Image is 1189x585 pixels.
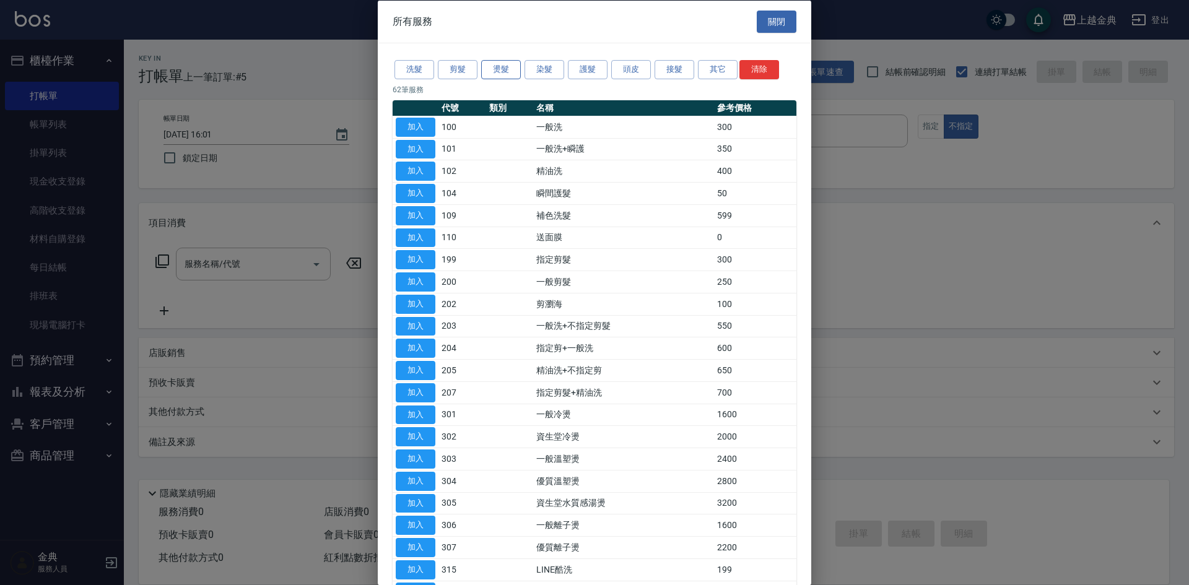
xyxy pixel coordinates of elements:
[396,449,435,469] button: 加入
[714,160,796,182] td: 400
[714,492,796,514] td: 3200
[568,60,608,79] button: 護髮
[714,558,796,581] td: 199
[393,84,796,95] p: 62 筆服務
[714,404,796,426] td: 1600
[396,361,435,380] button: 加入
[714,381,796,404] td: 700
[714,271,796,293] td: 250
[396,316,435,336] button: 加入
[396,339,435,358] button: 加入
[396,228,435,247] button: 加入
[714,425,796,448] td: 2000
[714,359,796,381] td: 650
[438,381,486,404] td: 207
[438,116,486,138] td: 100
[611,60,651,79] button: 頭皮
[438,337,486,359] td: 204
[486,100,534,116] th: 類別
[438,536,486,558] td: 307
[438,359,486,381] td: 205
[655,60,694,79] button: 接髮
[396,538,435,557] button: 加入
[396,405,435,424] button: 加入
[533,470,714,492] td: 優質溫塑燙
[739,60,779,79] button: 清除
[533,182,714,204] td: 瞬間護髮
[533,315,714,337] td: 一般洗+不指定剪髮
[525,60,564,79] button: 染髮
[396,250,435,269] button: 加入
[533,138,714,160] td: 一般洗+瞬護
[533,204,714,227] td: 補色洗髮
[396,272,435,292] button: 加入
[714,182,796,204] td: 50
[757,10,796,33] button: 關閉
[714,293,796,315] td: 100
[396,139,435,158] button: 加入
[533,337,714,359] td: 指定剪+一般洗
[533,116,714,138] td: 一般洗
[533,271,714,293] td: 一般剪髮
[438,492,486,514] td: 305
[714,248,796,271] td: 300
[438,248,486,271] td: 199
[396,117,435,136] button: 加入
[438,514,486,536] td: 306
[396,383,435,402] button: 加入
[394,60,434,79] button: 洗髮
[438,470,486,492] td: 304
[714,448,796,470] td: 2400
[438,558,486,581] td: 315
[698,60,738,79] button: 其它
[533,160,714,182] td: 精油洗
[438,425,486,448] td: 302
[438,271,486,293] td: 200
[396,294,435,313] button: 加入
[438,315,486,337] td: 203
[438,448,486,470] td: 303
[533,558,714,581] td: LINE酷洗
[714,514,796,536] td: 1600
[396,493,435,513] button: 加入
[714,536,796,558] td: 2200
[533,425,714,448] td: 資生堂冷燙
[396,427,435,446] button: 加入
[714,470,796,492] td: 2800
[481,60,521,79] button: 燙髮
[438,100,486,116] th: 代號
[533,404,714,426] td: 一般冷燙
[533,293,714,315] td: 剪瀏海
[533,100,714,116] th: 名稱
[438,60,477,79] button: 剪髮
[714,100,796,116] th: 參考價格
[438,204,486,227] td: 109
[533,536,714,558] td: 優質離子燙
[396,516,435,535] button: 加入
[396,471,435,490] button: 加入
[714,116,796,138] td: 300
[533,514,714,536] td: 一般離子燙
[714,315,796,337] td: 550
[396,560,435,579] button: 加入
[438,293,486,315] td: 202
[533,448,714,470] td: 一般溫塑燙
[533,381,714,404] td: 指定剪髮+精油洗
[438,138,486,160] td: 101
[396,162,435,181] button: 加入
[714,337,796,359] td: 600
[393,15,432,27] span: 所有服務
[714,204,796,227] td: 599
[533,248,714,271] td: 指定剪髮
[438,227,486,249] td: 110
[533,359,714,381] td: 精油洗+不指定剪
[438,404,486,426] td: 301
[714,227,796,249] td: 0
[533,492,714,514] td: 資生堂水質感湯燙
[396,206,435,225] button: 加入
[438,160,486,182] td: 102
[533,227,714,249] td: 送面膜
[714,138,796,160] td: 350
[438,182,486,204] td: 104
[396,184,435,203] button: 加入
